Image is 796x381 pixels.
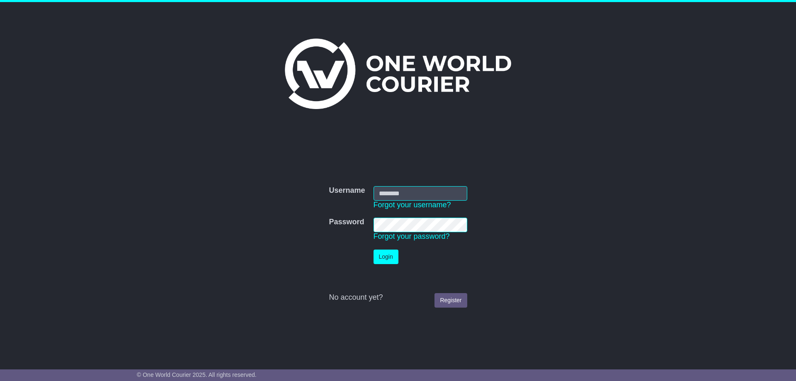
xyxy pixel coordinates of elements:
img: One World [285,39,511,109]
a: Register [434,293,467,308]
button: Login [374,250,398,264]
a: Forgot your username? [374,201,451,209]
span: © One World Courier 2025. All rights reserved. [137,371,257,378]
label: Password [329,218,364,227]
a: Forgot your password? [374,232,450,240]
label: Username [329,186,365,195]
div: No account yet? [329,293,467,302]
